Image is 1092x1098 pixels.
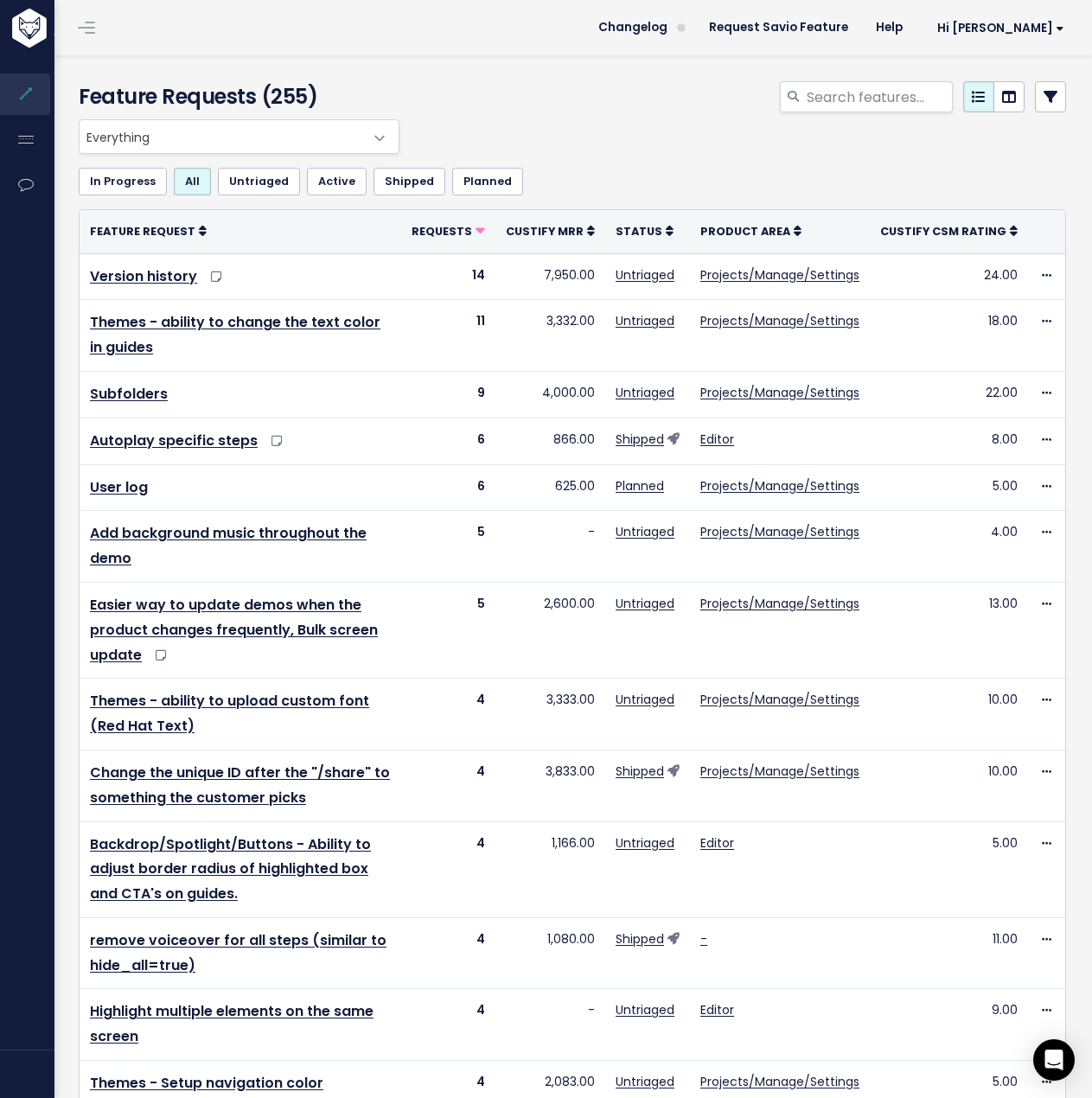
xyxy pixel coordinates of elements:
[616,834,674,852] a: Untriaged
[80,120,364,153] span: Everything
[700,1001,734,1018] a: Editor
[700,222,801,239] a: Product Area
[700,834,734,852] a: Editor
[616,763,664,780] a: Shipped
[79,168,167,195] a: In Progress
[616,1073,674,1090] a: Untriaged
[870,464,1028,511] td: 5.00
[870,371,1028,418] td: 22.00
[495,371,605,418] td: 4,000.00
[870,253,1028,300] td: 24.00
[937,22,1064,35] span: Hi [PERSON_NAME]
[90,266,197,286] a: Version history
[695,15,862,41] a: Request Savio Feature
[616,222,674,239] a: Status
[401,253,495,300] td: 14
[90,224,195,239] span: Feature Request
[700,1073,859,1090] a: Projects/Manage/Settings
[495,917,605,989] td: 1,080.00
[862,15,916,41] a: Help
[401,418,495,464] td: 6
[616,523,674,540] a: Untriaged
[90,222,207,239] a: Feature Request
[870,300,1028,372] td: 18.00
[412,224,472,239] span: Requests
[700,763,859,780] a: Projects/Manage/Settings
[90,930,386,975] a: remove voiceover for all steps (similar to hide_all=true)
[700,312,859,329] a: Projects/Manage/Settings
[401,464,495,511] td: 6
[401,300,495,372] td: 11
[401,750,495,821] td: 4
[870,511,1028,583] td: 4.00
[452,168,523,195] a: Planned
[495,821,605,917] td: 1,166.00
[401,989,495,1061] td: 4
[218,168,300,195] a: Untriaged
[916,15,1078,41] a: Hi [PERSON_NAME]
[401,821,495,917] td: 4
[79,168,1066,195] ul: Filter feature requests
[495,253,605,300] td: 7,950.00
[616,1001,674,1018] a: Untriaged
[90,595,378,665] a: Easier way to update demos when the product changes frequently, Bulk screen update
[616,595,674,612] a: Untriaged
[90,691,369,736] a: Themes - ability to upload custom font (Red Hat Text)
[616,691,674,708] a: Untriaged
[412,222,485,239] a: Requests
[880,224,1006,239] span: Custify csm rating
[700,266,859,284] a: Projects/Manage/Settings
[90,523,367,568] a: Add background music throughout the demo
[870,582,1028,678] td: 13.00
[174,168,211,195] a: All
[870,418,1028,464] td: 8.00
[90,763,390,808] a: Change the unique ID after the "/share" to something the customer picks
[495,750,605,821] td: 3,833.00
[90,1073,323,1093] a: Themes - Setup navigation color
[401,582,495,678] td: 5
[700,595,859,612] a: Projects/Manage/Settings
[90,431,258,450] a: Autoplay specific steps
[870,917,1028,989] td: 11.00
[700,691,859,708] a: Projects/Manage/Settings
[307,168,367,195] a: Active
[90,834,371,904] a: Backdrop/Spotlight/Buttons - Ability to adjust border radius of highlighted box and CTA's on guides.
[8,9,142,48] img: logo-white.9d6f32f41409.svg
[616,266,674,284] a: Untriaged
[700,477,859,495] a: Projects/Manage/Settings
[870,679,1028,750] td: 10.00
[598,22,667,34] span: Changelog
[700,523,859,540] a: Projects/Manage/Settings
[401,511,495,583] td: 5
[616,930,664,948] a: Shipped
[870,821,1028,917] td: 5.00
[401,679,495,750] td: 4
[90,312,380,357] a: Themes - ability to change the text color in guides
[90,1001,374,1046] a: Highlight multiple elements on the same screen
[870,989,1028,1061] td: 9.00
[495,582,605,678] td: 2,600.00
[495,300,605,372] td: 3,332.00
[79,81,391,112] h4: Feature Requests (255)
[616,312,674,329] a: Untriaged
[495,679,605,750] td: 3,333.00
[805,81,953,112] input: Search features...
[401,371,495,418] td: 9
[90,477,148,497] a: User log
[506,222,595,239] a: Custify mrr
[79,119,399,154] span: Everything
[700,431,734,448] a: Editor
[700,224,790,239] span: Product Area
[880,222,1018,239] a: Custify csm rating
[616,224,662,239] span: Status
[616,384,674,401] a: Untriaged
[374,168,445,195] a: Shipped
[401,917,495,989] td: 4
[506,224,584,239] span: Custify mrr
[700,930,707,948] a: -
[495,511,605,583] td: -
[90,384,168,404] a: Subfolders
[870,750,1028,821] td: 10.00
[495,989,605,1061] td: -
[1033,1039,1075,1081] div: Open Intercom Messenger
